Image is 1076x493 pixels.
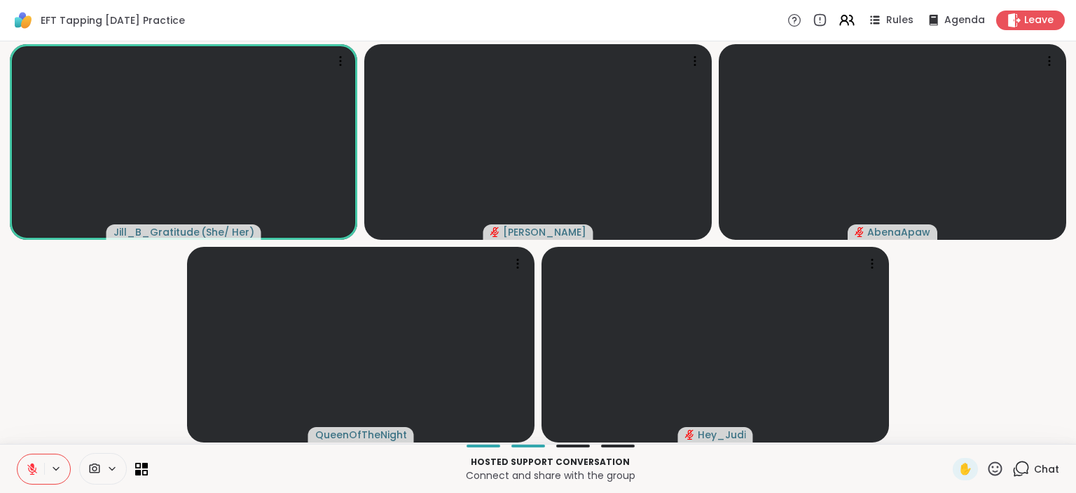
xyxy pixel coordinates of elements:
img: ShareWell Logomark [11,8,35,32]
span: QueenOfTheNight [315,428,407,442]
span: Chat [1034,462,1059,476]
span: Hey_Judi [698,428,746,442]
span: Rules [886,13,913,27]
span: EFT Tapping [DATE] Practice [41,13,185,27]
span: Leave [1024,13,1054,27]
span: Agenda [944,13,985,27]
span: Jill_B_Gratitude [113,225,200,239]
span: ( She/ Her ) [201,225,254,239]
p: Hosted support conversation [156,456,944,468]
span: AbenaApaw [867,225,930,239]
span: [PERSON_NAME] [503,225,586,239]
span: audio-muted [855,227,864,237]
p: Connect and share with the group [156,468,944,482]
span: audio-muted [490,227,500,237]
span: ✋ [958,461,972,478]
span: audio-muted [685,430,695,440]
